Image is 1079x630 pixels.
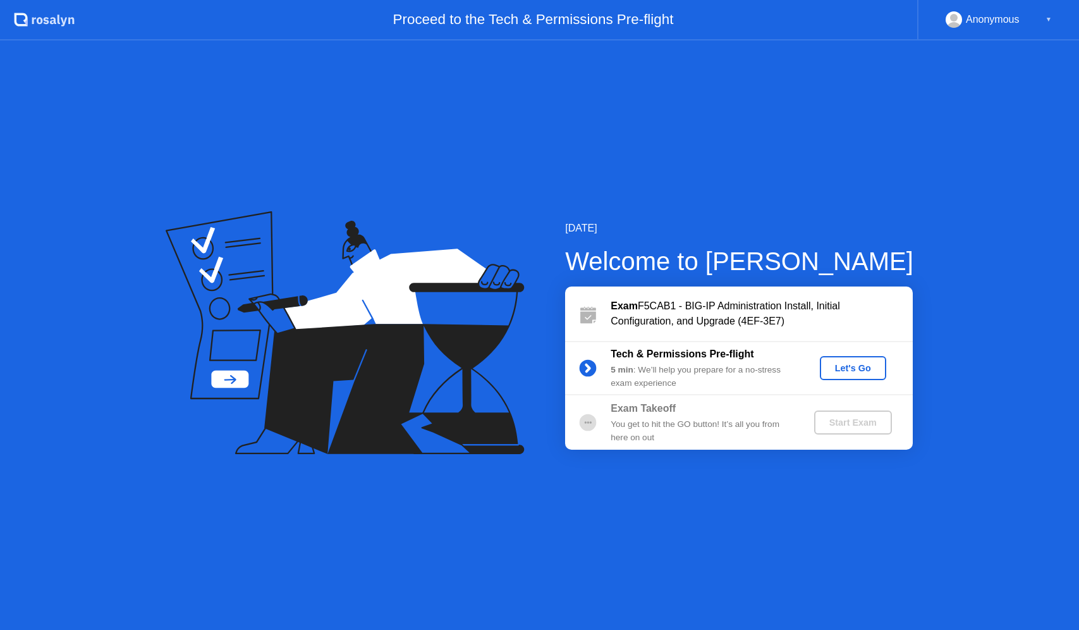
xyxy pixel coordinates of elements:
div: Start Exam [819,417,887,428]
div: Welcome to [PERSON_NAME] [565,242,913,280]
b: Tech & Permissions Pre-flight [611,349,753,359]
b: Exam Takeoff [611,403,676,414]
div: Let's Go [825,363,881,373]
div: : We’ll help you prepare for a no-stress exam experience [611,364,793,390]
div: You get to hit the GO button! It’s all you from here on out [611,418,793,444]
div: [DATE] [565,221,913,236]
b: 5 min [611,365,633,374]
button: Let's Go [820,356,886,380]
div: ▼ [1045,11,1052,28]
b: Exam [611,300,638,311]
div: Anonymous [966,11,1020,28]
div: F5CAB1 - BIG-IP Administration Install, Initial Configuration, and Upgrade (4EF-3E7) [611,299,913,329]
button: Start Exam [814,411,892,435]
